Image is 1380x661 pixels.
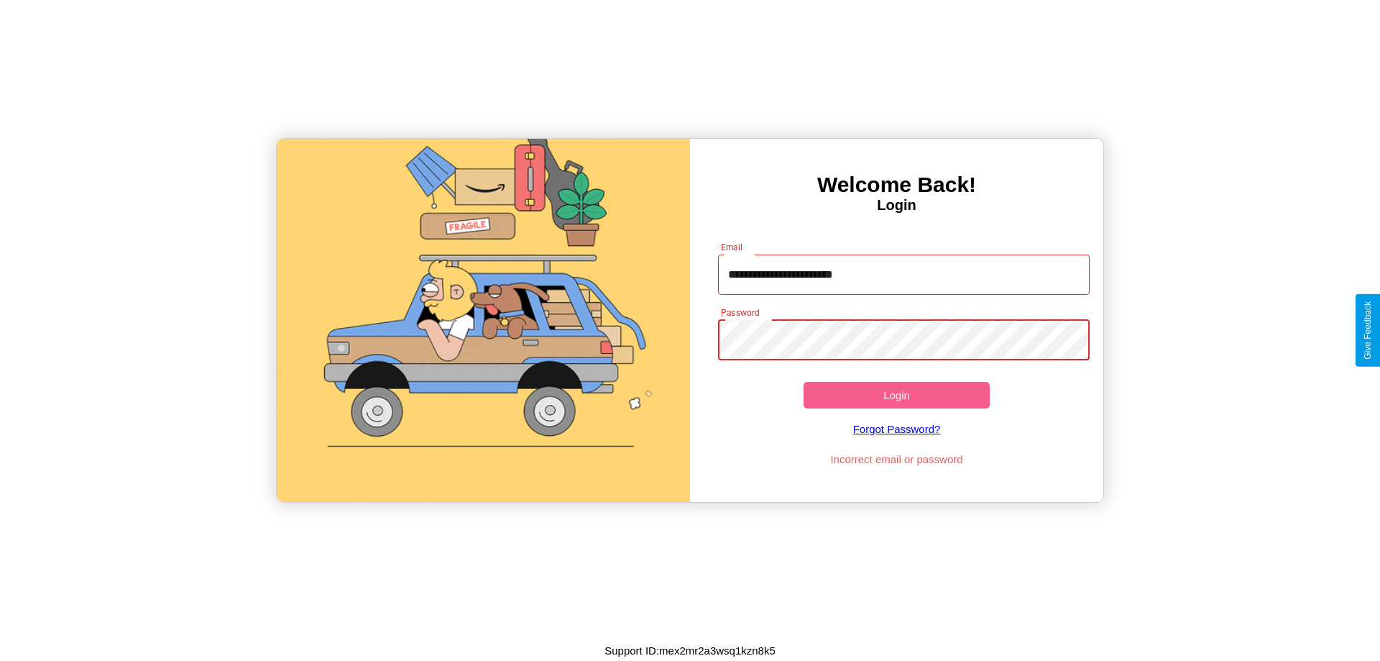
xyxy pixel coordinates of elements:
[1363,301,1373,360] div: Give Feedback
[721,241,743,253] label: Email
[690,197,1103,214] h4: Login
[277,139,690,502] img: gif
[604,641,776,660] p: Support ID: mex2mr2a3wsq1kzn8k5
[721,306,759,319] label: Password
[711,450,1083,469] p: Incorrect email or password
[690,173,1103,197] h3: Welcome Back!
[711,409,1083,450] a: Forgot Password?
[804,382,990,409] button: Login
